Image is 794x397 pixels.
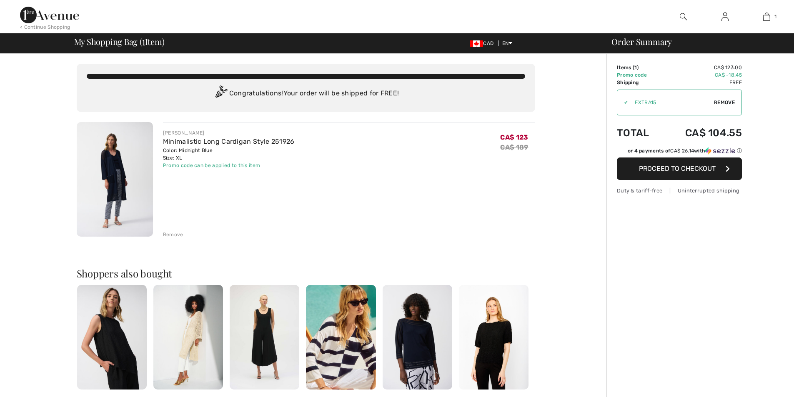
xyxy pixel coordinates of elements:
div: Duty & tariff-free | Uninterrupted shipping [617,187,742,195]
span: Proceed to Checkout [639,165,716,172]
button: Proceed to Checkout [617,157,742,180]
input: Promo code [628,90,714,115]
span: CAD [470,40,497,46]
img: Asymmetrical Sleeveless Pullover Style 251228 [77,285,147,390]
img: Minimalistic Long Cardigan Style 251926 [77,122,153,237]
img: Casual Sleeveless Jumpsuit Style 252056 [230,285,299,390]
div: Promo code can be applied to this item [163,162,295,169]
img: My Bag [763,12,770,22]
span: My Shopping Bag ( Item) [74,37,165,46]
img: Casual Striped V-Neck Pullover Style 251914 [306,285,376,390]
div: Remove [163,231,183,238]
s: CA$ 189 [500,143,528,151]
div: Congratulations! Your order will be shipped for FREE! [87,85,525,102]
td: Shipping [617,79,662,86]
span: 1 [634,65,637,70]
a: 1 [746,12,787,22]
td: Items ( ) [617,64,662,71]
img: Congratulation2.svg [213,85,229,102]
span: Remove [714,99,735,106]
img: search the website [680,12,687,22]
td: CA$ 104.55 [662,119,742,147]
td: Free [662,79,742,86]
div: Color: Midnight Blue Size: XL [163,147,295,162]
img: 1ère Avenue [20,7,79,23]
div: Order Summary [601,37,789,46]
img: Canadian Dollar [470,40,483,47]
div: or 4 payments ofCA$ 26.14withSezzle Click to learn more about Sezzle [617,147,742,157]
img: Sezzle [705,147,735,155]
span: 1 [774,13,776,20]
td: CA$ 123.00 [662,64,742,71]
a: Minimalistic Long Cardigan Style 251926 [163,137,295,145]
span: CA$ 123 [500,133,528,141]
div: [PERSON_NAME] [163,129,295,137]
span: CA$ 26.14 [670,148,694,154]
div: ✔ [617,99,628,106]
img: Mesh Stripe Detail top Style 251946 [383,285,452,390]
h2: Shoppers also bought [77,268,535,278]
span: EN [502,40,513,46]
td: Promo code [617,71,662,79]
img: Open-Front Relaxed Fit Cardigan Style 252904 [153,285,223,390]
div: or 4 payments of with [628,147,742,155]
td: Total [617,119,662,147]
a: Sign In [715,12,735,22]
img: My Info [721,12,729,22]
td: CA$ -18.45 [662,71,742,79]
div: < Continue Shopping [20,23,70,31]
img: Textured Crew Neck Pullover Style 243501u [459,285,528,390]
span: 1 [142,35,145,46]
